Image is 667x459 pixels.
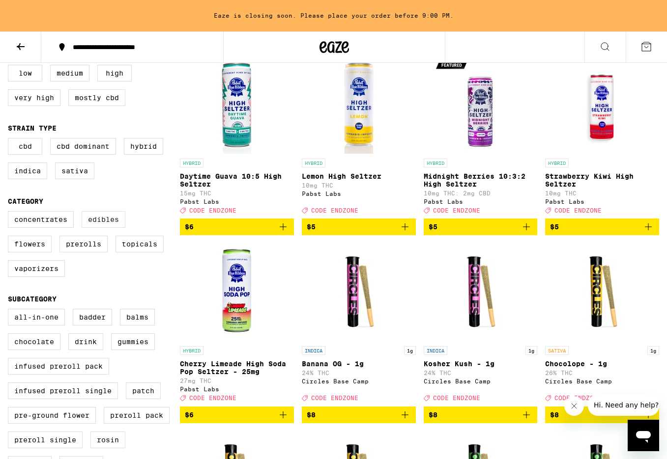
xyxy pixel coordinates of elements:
p: SATIVA [545,346,569,355]
iframe: Message from company [588,394,659,416]
button: Add to bag [302,406,416,423]
span: CODE ENDZONE [311,395,358,402]
p: HYBRID [424,159,447,167]
div: Circles Base Camp [424,378,538,384]
a: Open page for Daytime Guava 10:5 High Seltzer from Pabst Labs [180,55,294,218]
label: Infused Preroll Pack [8,358,109,375]
span: $6 [185,223,194,231]
label: Rosin [90,432,125,448]
div: Pabst Labs [424,198,538,205]
label: CBD [8,138,42,155]
span: $6 [185,411,194,419]
div: Circles Base Camp [545,378,659,384]
label: Low [8,65,42,81]
img: Circles Base Camp - Banana OG - 1g [310,243,408,341]
p: Daytime Guava 10:5 High Seltzer [180,172,294,188]
a: Open page for Chocolope - 1g from Circles Base Camp [545,243,659,406]
label: Drink [68,333,103,350]
img: Pabst Labs - Midnight Berries 10:3:2 High Seltzer [431,55,529,154]
label: Mostly CBD [68,89,125,106]
label: Flowers [8,236,52,252]
label: Vaporizers [8,260,65,277]
span: $5 [429,223,437,231]
span: $5 [550,223,559,231]
label: Infused Preroll Single [8,382,118,399]
p: Kosher Kush - 1g [424,360,538,368]
img: Pabst Labs - Daytime Guava 10:5 High Seltzer [188,55,286,154]
p: HYBRID [545,159,569,167]
legend: Subcategory [8,295,57,303]
p: Midnight Berries 10:3:2 High Seltzer [424,172,538,188]
label: Medium [50,65,89,81]
label: Gummies [111,333,155,350]
img: Circles Base Camp - Kosher Kush - 1g [431,243,529,341]
label: Edibles [82,211,125,228]
p: INDICA [424,346,447,355]
p: Chocolope - 1g [545,360,659,368]
label: Chocolate [8,333,60,350]
label: Preroll Pack [104,407,170,424]
span: CODE ENDZONE [189,395,236,402]
div: Pabst Labs [180,198,294,205]
label: Sativa [55,162,94,179]
a: Open page for Kosher Kush - 1g from Circles Base Camp [424,243,538,406]
button: Add to bag [545,406,659,423]
label: Badder [73,309,112,325]
p: 15mg THC [180,190,294,196]
label: Prerolls [59,236,108,252]
p: Banana OG - 1g [302,360,416,368]
label: Hybrid [124,138,163,155]
span: CODE ENDZONE [554,207,602,214]
label: All-In-One [8,309,65,325]
span: CODE ENDZONE [433,207,480,214]
p: HYBRID [180,346,203,355]
p: HYBRID [302,159,325,167]
label: Topicals [116,236,164,252]
p: 1g [404,346,416,355]
iframe: Button to launch messaging window [628,420,659,451]
div: Pabst Labs [302,190,416,197]
button: Add to bag [302,218,416,235]
p: 10mg THC [302,182,416,189]
label: Patch [126,382,161,399]
p: 10mg THC [545,190,659,196]
p: Cherry Limeade High Soda Pop Seltzer - 25mg [180,360,294,376]
span: CODE ENDZONE [554,395,602,402]
p: 1g [525,346,537,355]
div: Circles Base Camp [302,378,416,384]
a: Open page for Cherry Limeade High Soda Pop Seltzer - 25mg from Pabst Labs [180,243,294,406]
img: Circles Base Camp - Chocolope - 1g [553,243,651,341]
label: CBD Dominant [50,138,116,155]
legend: Strain Type [8,124,57,132]
p: Lemon High Seltzer [302,172,416,180]
label: Indica [8,162,47,179]
p: 1g [647,346,659,355]
p: 24% THC [302,370,416,376]
span: $8 [429,411,437,419]
span: CODE ENDZONE [433,395,480,402]
label: Preroll Single [8,432,83,448]
p: 10mg THC: 2mg CBD [424,190,538,196]
span: CODE ENDZONE [311,207,358,214]
button: Add to bag [180,218,294,235]
div: Pabst Labs [545,198,659,205]
p: INDICA [302,346,325,355]
img: Pabst Labs - Strawberry Kiwi High Seltzer [553,55,651,154]
button: Add to bag [545,218,659,235]
legend: Category [8,197,43,205]
img: Pabst Labs - Cherry Limeade High Soda Pop Seltzer - 25mg [188,243,286,341]
p: 24% THC [424,370,538,376]
button: Add to bag [180,406,294,423]
span: $8 [550,411,559,419]
button: Add to bag [424,406,538,423]
a: Open page for Midnight Berries 10:3:2 High Seltzer from Pabst Labs [424,55,538,218]
img: Pabst Labs - Lemon High Seltzer [310,55,408,154]
a: Open page for Banana OG - 1g from Circles Base Camp [302,243,416,406]
span: $8 [307,411,316,419]
label: Concentrates [8,211,74,228]
p: 27mg THC [180,378,294,384]
p: 26% THC [545,370,659,376]
button: Add to bag [424,218,538,235]
a: Open page for Lemon High Seltzer from Pabst Labs [302,55,416,218]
